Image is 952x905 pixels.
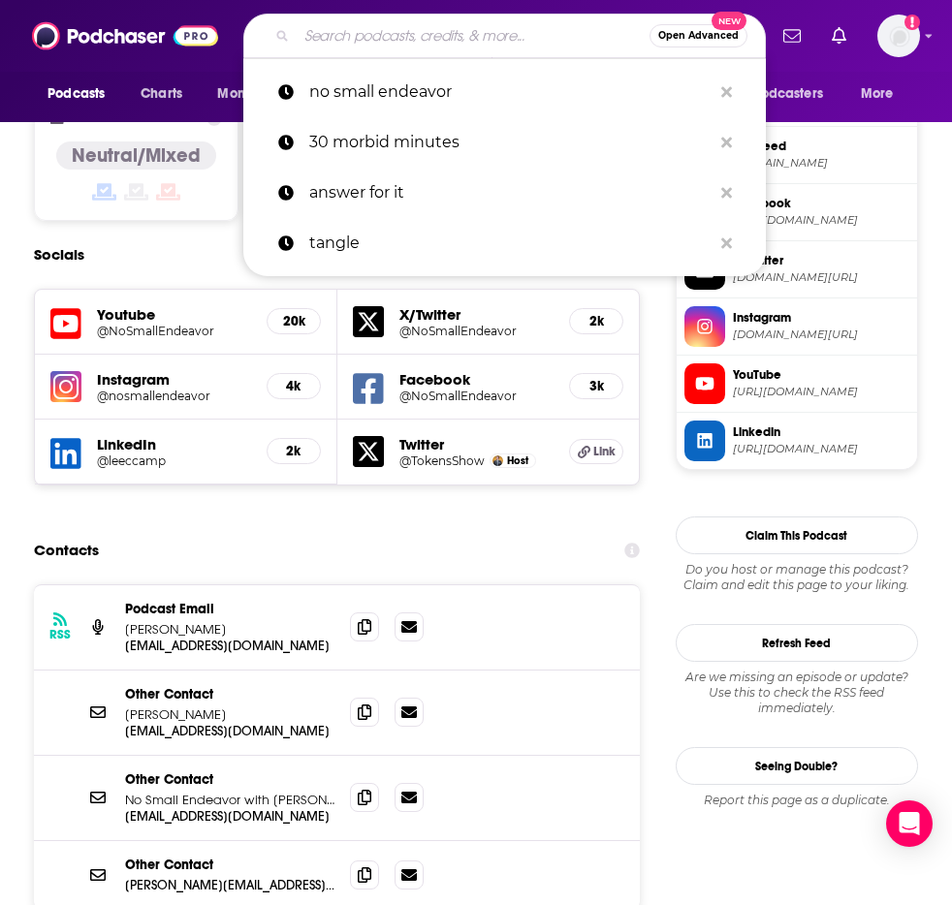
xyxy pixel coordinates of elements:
a: Show notifications dropdown [824,19,854,52]
span: For Podcasters [730,80,823,108]
span: More [861,80,894,108]
span: Monitoring [217,80,286,108]
a: Facebook[URL][DOMAIN_NAME] [684,192,909,233]
div: Report this page as a duplicate. [676,793,918,808]
a: Show notifications dropdown [776,19,809,52]
h5: 3k [586,378,607,394]
span: X/Twitter [733,252,909,269]
button: open menu [34,76,130,112]
h5: 2k [283,443,304,459]
span: twitter.com/NoSmallEndeavor [733,270,909,285]
span: Host [507,454,528,467]
h5: Youtube [97,305,251,324]
span: instagram.com/nosmallendeavor [733,328,909,342]
img: Lee C. Camp [492,455,503,466]
p: Other Contact [125,857,334,873]
a: YouTube[URL][DOMAIN_NAME] [684,363,909,404]
a: @leeccamp [97,453,251,468]
a: @NoSmallEndeavor [97,324,251,338]
a: @NoSmallEndeavor [399,324,555,338]
p: [PERSON_NAME] [125,621,334,638]
svg: Add a profile image [904,15,920,30]
h5: 20k [283,313,304,329]
img: User Profile [877,15,920,57]
span: Logged in as AirwaveMedia [877,15,920,57]
h3: RSS [49,627,71,642]
h5: @NoSmallEndeavor [399,389,539,403]
input: Search podcasts, credits, & more... [297,20,650,51]
h5: @NoSmallEndeavor [97,324,237,338]
p: 30 morbid minutes [309,117,712,168]
p: answer for it [309,168,712,218]
button: Open AdvancedNew [650,24,747,47]
a: @NoSmallEndeavor [399,389,555,403]
p: [EMAIL_ADDRESS][DOMAIN_NAME] [125,808,334,825]
p: Other Contact [125,771,334,788]
h2: Contacts [34,532,99,569]
h5: 4k [283,378,304,394]
span: feeds.megaphone.fm [733,156,909,171]
h5: X/Twitter [399,305,555,324]
span: https://www.linkedin.com/in/leeccamp [733,442,909,456]
button: Show profile menu [877,15,920,57]
a: @TokensShow [399,453,485,468]
h5: Instagram [97,370,251,389]
a: Link [569,439,623,464]
button: open menu [717,76,851,112]
span: Linkedin [733,423,909,441]
p: no small endeavor [309,67,712,117]
p: No Small Endeavor with [PERSON_NAME] [125,792,334,808]
h5: @nosmallendeavor [97,389,237,403]
span: RSS Feed [733,138,909,155]
span: New [712,12,746,30]
a: no small endeavor [243,67,766,117]
p: tangle [309,218,712,268]
img: Podchaser - Follow, Share and Rate Podcasts [32,17,218,54]
span: Facebook [733,195,909,212]
button: Claim This Podcast [676,516,918,554]
span: Open Advanced [658,31,739,41]
a: Instagram[DOMAIN_NAME][URL] [684,306,909,347]
span: https://www.youtube.com/@NoSmallEndeavor [733,385,909,399]
p: [PERSON_NAME] [125,706,334,723]
span: https://www.facebook.com/NoSmallEndeavor [733,213,909,228]
p: Podcast Email [125,601,334,617]
p: [EMAIL_ADDRESS][DOMAIN_NAME] [125,638,334,654]
div: Claim and edit this page to your liking. [676,562,918,593]
a: answer for it [243,168,766,218]
h5: @NoSmallEndeavor [399,324,539,338]
span: Instagram [733,309,909,327]
div: Search podcasts, credits, & more... [243,14,766,58]
a: Charts [128,76,194,112]
a: 30 morbid minutes [243,117,766,168]
button: Refresh Feed [676,624,918,662]
h4: Neutral/Mixed [72,143,201,168]
h5: 2k [586,313,607,329]
button: open menu [847,76,918,112]
p: [EMAIL_ADDRESS][DOMAIN_NAME] [125,723,334,739]
div: Open Intercom Messenger [886,800,933,847]
a: Seeing Double? [676,747,918,785]
p: [PERSON_NAME][EMAIL_ADDRESS][DOMAIN_NAME] [125,877,334,893]
a: tangle [243,218,766,268]
a: @nosmallendeavor [97,389,251,403]
button: open menu [204,76,311,112]
div: Are we missing an episode or update? Use this to check the RSS feed immediately. [676,670,918,716]
span: YouTube [733,366,909,384]
p: Other Contact [125,686,334,702]
span: Podcasts [48,80,105,108]
span: Link [593,444,616,459]
a: Linkedin[URL][DOMAIN_NAME] [684,421,909,461]
img: iconImage [50,371,81,402]
h5: LinkedIn [97,435,251,453]
h2: Socials [34,236,84,273]
h5: Twitter [399,435,555,453]
h5: @leeccamp [97,453,237,468]
a: RSS Feed[DOMAIN_NAME] [684,135,909,175]
span: Do you host or manage this podcast? [676,562,918,577]
a: X/Twitter[DOMAIN_NAME][URL] [684,249,909,290]
h5: Facebook [399,370,555,389]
